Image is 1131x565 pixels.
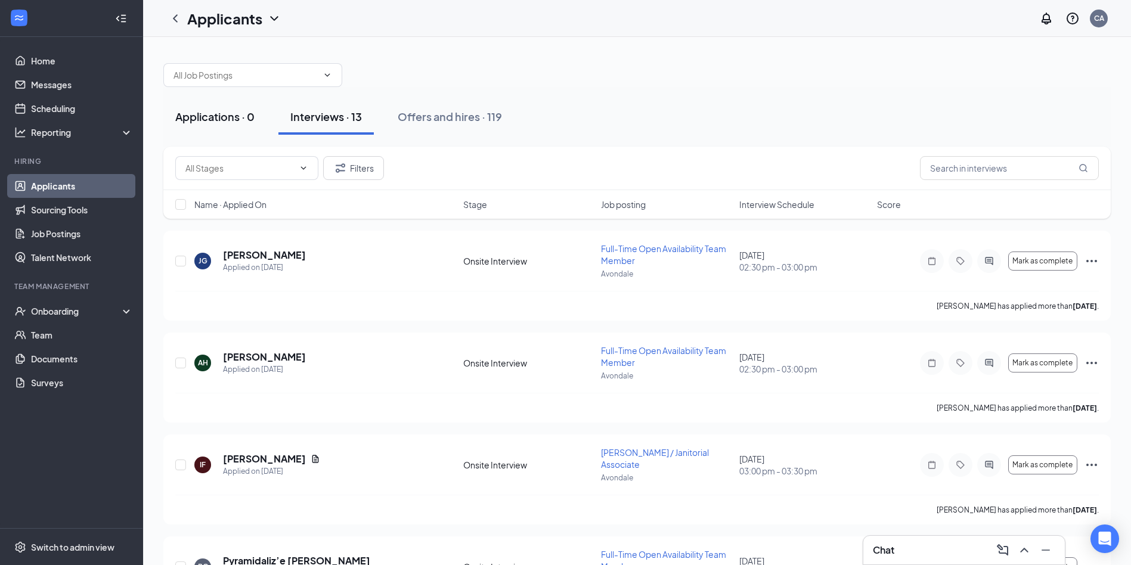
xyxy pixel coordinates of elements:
svg: Ellipses [1084,458,1099,472]
div: [DATE] [739,249,870,273]
svg: ChevronDown [267,11,281,26]
svg: MagnifyingGlass [1079,163,1088,173]
svg: ActiveChat [982,256,996,266]
span: 02:30 pm - 03:00 pm [739,261,870,273]
div: Applied on [DATE] [223,465,320,477]
a: Applicants [31,174,133,198]
div: Applications · 0 [175,109,255,124]
span: Mark as complete [1012,359,1073,367]
svg: Document [311,454,320,464]
b: [DATE] [1073,505,1097,514]
span: Mark as complete [1012,461,1073,469]
svg: Tag [953,358,968,368]
svg: Ellipses [1084,356,1099,370]
svg: ActiveChat [982,460,996,470]
b: [DATE] [1073,403,1097,412]
div: Onboarding [31,305,123,317]
div: [DATE] [739,453,870,477]
div: Open Intercom Messenger [1090,524,1119,553]
span: Full-Time Open Availability Team Member [601,345,726,368]
svg: Notifications [1039,11,1053,26]
input: All Stages [185,162,294,175]
div: Hiring [14,156,131,166]
b: [DATE] [1073,302,1097,311]
p: Avondale [601,473,732,483]
div: [DATE] [739,351,870,375]
button: Mark as complete [1008,353,1077,372]
svg: ChevronLeft [168,11,182,26]
span: [PERSON_NAME] / Janitorial Associate [601,447,709,470]
button: ChevronUp [1015,541,1034,560]
div: Reporting [31,126,134,138]
div: Switch to admin view [31,541,114,553]
h5: [PERSON_NAME] [223,249,306,262]
svg: Filter [333,161,348,175]
div: Team Management [14,281,131,291]
p: Avondale [601,371,732,381]
div: AH [198,358,208,368]
span: Job posting [601,198,646,210]
svg: ChevronDown [323,70,332,80]
div: Applied on [DATE] [223,364,306,375]
span: Stage [463,198,487,210]
div: Onsite Interview [463,459,594,471]
div: CA [1094,13,1104,23]
p: [PERSON_NAME] has applied more than . [937,403,1099,413]
span: Mark as complete [1012,257,1073,265]
svg: Note [925,256,939,266]
div: IF [200,460,206,470]
div: Interviews · 13 [290,109,362,124]
a: Documents [31,347,133,371]
a: Surveys [31,371,133,395]
button: Minimize [1036,541,1055,560]
a: Messages [31,73,133,97]
svg: WorkstreamLogo [13,12,25,24]
span: Name · Applied On [194,198,267,210]
svg: Ellipses [1084,254,1099,268]
h5: [PERSON_NAME] [223,350,306,364]
svg: Analysis [14,126,26,138]
a: Scheduling [31,97,133,120]
a: Job Postings [31,222,133,246]
p: Avondale [601,269,732,279]
span: Interview Schedule [739,198,814,210]
p: [PERSON_NAME] has applied more than . [937,505,1099,515]
svg: Tag [953,256,968,266]
svg: Settings [14,541,26,553]
button: ComposeMessage [993,541,1012,560]
span: Score [877,198,901,210]
svg: ChevronDown [299,163,308,173]
span: Full-Time Open Availability Team Member [601,243,726,266]
a: Talent Network [31,246,133,269]
input: Search in interviews [920,156,1099,180]
h5: [PERSON_NAME] [223,452,306,465]
svg: Tag [953,460,968,470]
a: Team [31,323,133,347]
svg: QuestionInfo [1065,11,1080,26]
div: Offers and hires · 119 [398,109,502,124]
svg: Note [925,358,939,368]
span: 02:30 pm - 03:00 pm [739,363,870,375]
div: Applied on [DATE] [223,262,306,274]
button: Mark as complete [1008,252,1077,271]
input: All Job Postings [173,69,318,82]
button: Mark as complete [1008,455,1077,474]
svg: ActiveChat [982,358,996,368]
button: Filter Filters [323,156,384,180]
svg: Note [925,460,939,470]
svg: ChevronUp [1017,543,1031,557]
div: Onsite Interview [463,255,594,267]
a: Home [31,49,133,73]
p: [PERSON_NAME] has applied more than . [937,301,1099,311]
svg: ComposeMessage [996,543,1010,557]
svg: Collapse [115,13,127,24]
a: Sourcing Tools [31,198,133,222]
h3: Chat [873,544,894,557]
div: JG [199,256,207,266]
h1: Applicants [187,8,262,29]
svg: UserCheck [14,305,26,317]
div: Onsite Interview [463,357,594,369]
span: 03:00 pm - 03:30 pm [739,465,870,477]
svg: Minimize [1039,543,1053,557]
